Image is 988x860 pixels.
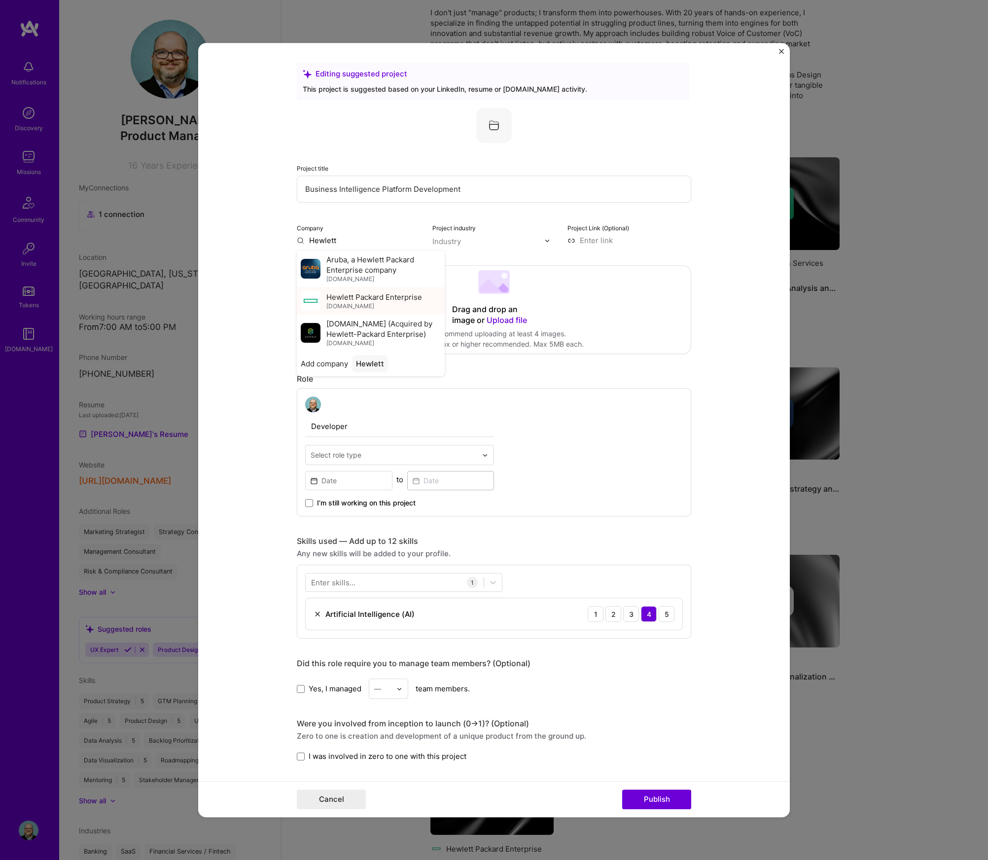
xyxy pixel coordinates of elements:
[317,498,416,508] span: I’m still working on this project
[326,275,374,283] span: [DOMAIN_NAME]
[305,471,392,490] input: Date
[309,751,466,761] span: I was involved in zero to one with this project
[297,789,366,809] button: Cancel
[588,606,603,622] div: 1
[303,84,683,94] div: This project is suggested based on your LinkedIn, resume or [DOMAIN_NAME] activity.
[297,265,691,354] div: Drag and drop an image or Upload fileWe recommend uploading at least 4 images.1600x1200px or high...
[301,259,320,279] img: Company logo
[297,224,323,232] label: Company
[544,238,550,244] img: drop icon
[374,683,381,694] div: —
[622,789,691,809] button: Publish
[432,224,476,232] label: Project industry
[326,292,422,302] span: Hewlett Packard Enterprise
[305,416,494,437] input: Role Name
[623,606,639,622] div: 3
[301,358,348,369] span: Add company
[297,658,691,669] div: Did this role require you to manage team members? (Optional)
[326,254,441,275] span: Aruba, a Hewlett Packard Enterprise company
[641,606,657,622] div: 4
[326,339,374,347] span: [DOMAIN_NAME]
[452,304,536,326] div: Drag and drop an image or
[432,236,461,247] div: Industry
[297,374,691,384] div: Role
[482,452,488,458] img: drop icon
[352,355,388,372] div: Hewlett
[325,609,415,619] div: Artificial Intelligence (AI)
[326,302,374,310] span: [DOMAIN_NAME]
[297,235,421,246] input: Enter name or website
[659,606,674,622] div: 5
[303,69,683,79] div: Editing suggested project
[311,450,361,460] div: Select role type
[396,686,402,692] img: drop icon
[476,107,512,143] img: Company logo
[467,577,478,588] div: 1
[487,315,527,325] span: Upload file
[301,323,320,343] img: Company logo
[309,683,361,694] span: Yes, I managed
[396,474,403,485] div: to
[297,679,691,699] div: team members.
[301,291,320,311] img: Company logo
[311,577,355,588] div: Enter skills...
[297,536,691,546] div: Skills used — Add up to 12 skills
[779,49,784,59] button: Close
[404,328,584,339] div: We recommend uploading at least 4 images.
[297,731,691,741] div: Zero to one is creation and development of a unique product from the ground up.
[567,235,691,246] input: Enter link
[605,606,621,622] div: 2
[404,339,584,349] div: 1600x1200px or higher recommended. Max 5MB each.
[567,224,629,232] label: Project Link (Optional)
[297,165,328,172] label: Project title
[326,319,441,339] span: [DOMAIN_NAME] (Acquired by Hewlett-Packard Enterprise)
[297,718,691,729] div: Were you involved from inception to launch (0 -> 1)? (Optional)
[407,471,494,490] input: Date
[297,176,691,203] input: Enter the name of the project
[303,70,312,78] i: icon SuggestedTeams
[297,548,691,559] div: Any new skills will be added to your profile.
[314,610,321,618] img: Remove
